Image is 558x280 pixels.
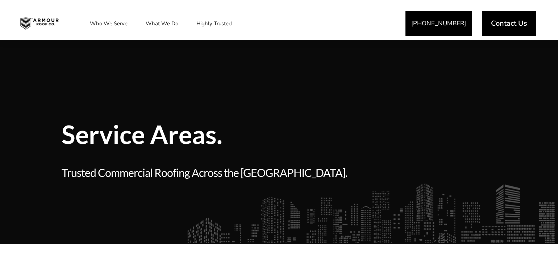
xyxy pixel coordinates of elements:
a: Who We Serve [83,14,135,33]
a: [PHONE_NUMBER] [405,11,472,36]
img: Industrial and Commercial Roofing Company | Armour Roof Co. [14,14,64,33]
a: Contact Us [482,11,536,36]
span: Service Areas. [62,122,384,147]
span: Trusted Commercial Roofing Across the [GEOGRAPHIC_DATA]. [62,165,384,181]
a: What We Do [138,14,186,33]
a: Highly Trusted [189,14,239,33]
span: Contact Us [491,20,527,27]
